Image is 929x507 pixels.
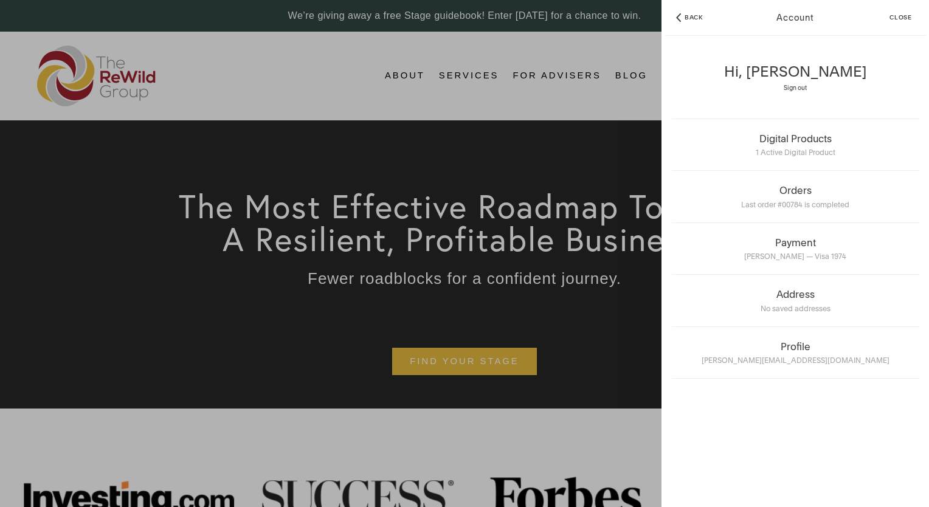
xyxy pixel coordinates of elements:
span: Back [685,15,703,21]
a: Payment[PERSON_NAME] — Visa 1974 [668,223,922,275]
a: Profile[PERSON_NAME][EMAIL_ADDRESS][DOMAIN_NAME] [668,327,922,379]
div: [PERSON_NAME] — Visa 1974 [672,249,919,261]
div: [PERSON_NAME][EMAIL_ADDRESS][DOMAIN_NAME] [672,353,919,365]
div: No saved addresses [672,300,919,313]
span: Hi, [PERSON_NAME] [724,63,867,80]
button: Sign out [784,84,807,92]
span: Close [889,15,912,21]
div: Payment [672,236,919,249]
span: Last order #00784 is completed [741,200,849,209]
div: Profile [672,340,919,353]
div: Digital Products [672,133,919,145]
div: Orders [672,184,919,196]
span: 1 Active Digital Product [756,148,835,157]
a: OrdersLast order #00784 is completed [668,171,922,223]
a: AddressNo saved addresses [668,275,922,327]
a: Digital Products1 Active Digital Product [668,119,922,171]
div: Address [672,288,919,300]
